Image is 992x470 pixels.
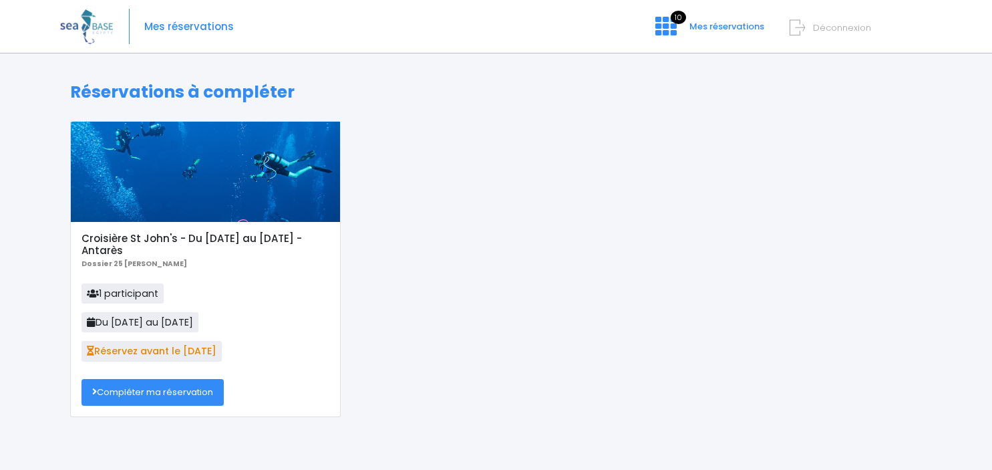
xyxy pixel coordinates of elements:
span: 1 participant [81,283,164,304]
span: Mes réservations [689,20,764,33]
span: Du [DATE] au [DATE] [81,312,198,332]
h5: Croisière St John's - Du [DATE] au [DATE] - Antarès [81,233,329,257]
span: 10 [671,11,686,24]
span: Réservez avant le [DATE] [81,341,222,361]
span: Déconnexion [813,21,871,34]
a: 10 Mes réservations [645,25,772,37]
b: Dossier 25 [PERSON_NAME] [81,259,187,269]
a: Compléter ma réservation [81,379,224,406]
h1: Réservations à compléter [70,82,922,102]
